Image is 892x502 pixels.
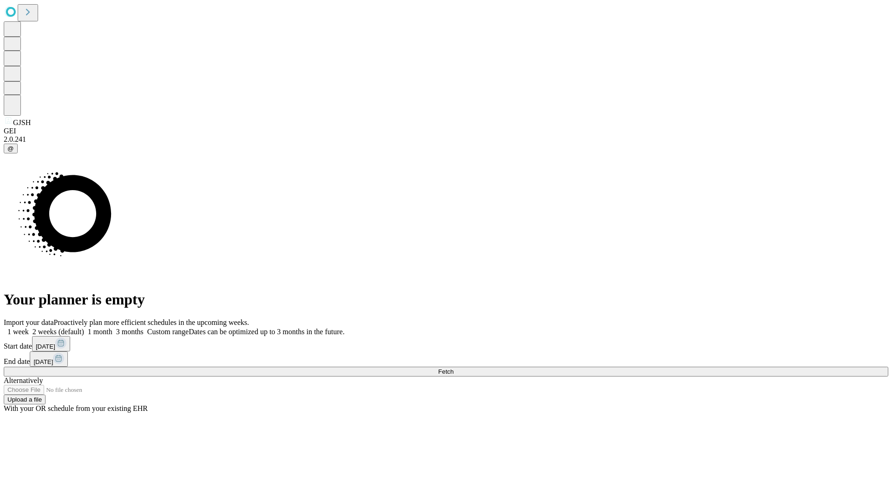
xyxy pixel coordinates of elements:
span: @ [7,145,14,152]
span: 1 week [7,328,29,336]
button: @ [4,144,18,153]
div: End date [4,351,888,367]
span: With your OR schedule from your existing EHR [4,404,148,412]
span: Import your data [4,318,54,326]
div: GEI [4,127,888,135]
span: 2 weeks (default) [33,328,84,336]
span: Custom range [147,328,189,336]
span: Proactively plan more efficient schedules in the upcoming weeks. [54,318,249,326]
span: 3 months [116,328,144,336]
span: [DATE] [33,358,53,365]
span: Alternatively [4,376,43,384]
span: Fetch [438,368,453,375]
button: Fetch [4,367,888,376]
button: Upload a file [4,395,46,404]
div: 2.0.241 [4,135,888,144]
span: [DATE] [36,343,55,350]
h1: Your planner is empty [4,291,888,308]
span: 1 month [88,328,112,336]
span: Dates can be optimized up to 3 months in the future. [189,328,344,336]
div: Start date [4,336,888,351]
button: [DATE] [32,336,70,351]
span: GJSH [13,119,31,126]
button: [DATE] [30,351,68,367]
